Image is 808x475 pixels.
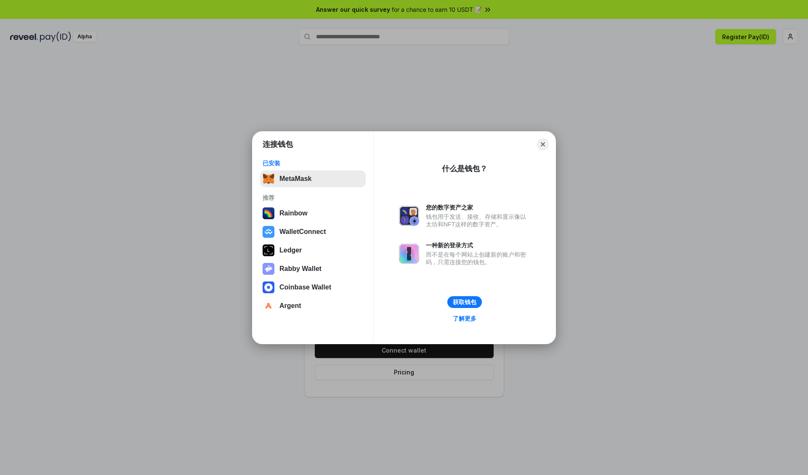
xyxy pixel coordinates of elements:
[260,297,366,314] button: Argent
[447,296,482,308] button: 获取钱包
[537,138,549,150] button: Close
[263,263,274,275] img: svg+xml,%3Csvg%20xmlns%3D%22http%3A%2F%2Fwww.w3.org%2F2000%2Fsvg%22%20fill%3D%22none%22%20viewBox...
[442,164,487,174] div: 什么是钱包？
[279,228,326,236] div: WalletConnect
[263,300,274,312] img: svg+xml,%3Csvg%20width%3D%2228%22%20height%3D%2228%22%20viewBox%3D%220%200%2028%2028%22%20fill%3D...
[426,251,530,266] div: 而不是在每个网站上创建新的账户和密码，只需连接您的钱包。
[448,313,481,324] a: 了解更多
[279,265,322,273] div: Rabby Wallet
[426,241,530,249] div: 一种新的登录方式
[399,244,419,264] img: svg+xml,%3Csvg%20xmlns%3D%22http%3A%2F%2Fwww.w3.org%2F2000%2Fsvg%22%20fill%3D%22none%22%20viewBox...
[453,298,476,306] div: 获取钱包
[279,210,308,217] div: Rainbow
[260,242,366,259] button: Ledger
[260,205,366,222] button: Rainbow
[453,315,476,322] div: 了解更多
[260,170,366,187] button: MetaMask
[263,207,274,219] img: svg+xml,%3Csvg%20width%3D%22120%22%20height%3D%22120%22%20viewBox%3D%220%200%20120%20120%22%20fil...
[279,175,311,183] div: MetaMask
[279,247,302,254] div: Ledger
[260,223,366,240] button: WalletConnect
[263,226,274,238] img: svg+xml,%3Csvg%20width%3D%2228%22%20height%3D%2228%22%20viewBox%3D%220%200%2028%2028%22%20fill%3D...
[279,302,301,310] div: Argent
[263,159,363,167] div: 已安装
[263,173,274,185] img: svg+xml,%3Csvg%20fill%3D%22none%22%20height%3D%2233%22%20viewBox%3D%220%200%2035%2033%22%20width%...
[426,204,530,211] div: 您的数字资产之家
[279,284,331,291] div: Coinbase Wallet
[260,260,366,277] button: Rabby Wallet
[399,206,419,226] img: svg+xml,%3Csvg%20xmlns%3D%22http%3A%2F%2Fwww.w3.org%2F2000%2Fsvg%22%20fill%3D%22none%22%20viewBox...
[263,281,274,293] img: svg+xml,%3Csvg%20width%3D%2228%22%20height%3D%2228%22%20viewBox%3D%220%200%2028%2028%22%20fill%3D...
[263,139,293,149] h1: 连接钱包
[263,194,363,202] div: 推荐
[263,244,274,256] img: svg+xml,%3Csvg%20xmlns%3D%22http%3A%2F%2Fwww.w3.org%2F2000%2Fsvg%22%20width%3D%2228%22%20height%3...
[426,213,530,228] div: 钱包用于发送、接收、存储和显示像以太坊和NFT这样的数字资产。
[260,279,366,296] button: Coinbase Wallet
